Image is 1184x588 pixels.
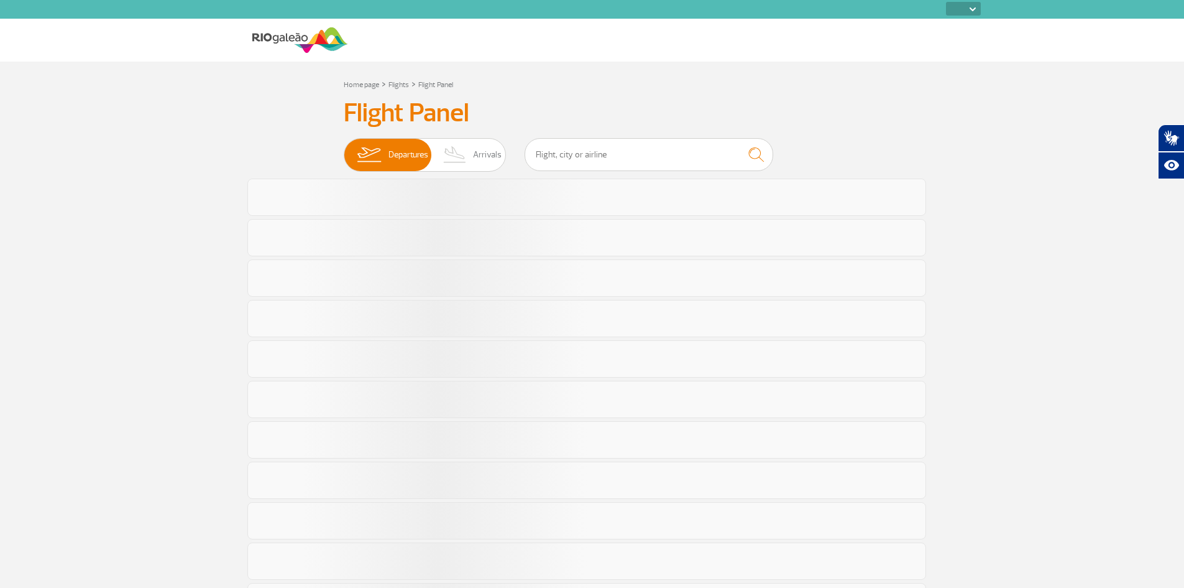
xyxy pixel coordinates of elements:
[349,139,388,171] img: slider-embarque
[1158,124,1184,179] div: Plugin de acessibilidade da Hand Talk.
[388,139,428,171] span: Departures
[382,77,386,91] a: >
[344,98,841,129] h3: Flight Panel
[1158,152,1184,179] button: Abrir recursos assistivos.
[437,139,474,171] img: slider-desembarque
[388,80,409,90] a: Flights
[525,138,773,171] input: Flight, city or airline
[344,80,379,90] a: Home page
[411,77,416,91] a: >
[1158,124,1184,152] button: Abrir tradutor de língua de sinais.
[473,139,502,171] span: Arrivals
[418,80,453,90] a: Flight Panel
